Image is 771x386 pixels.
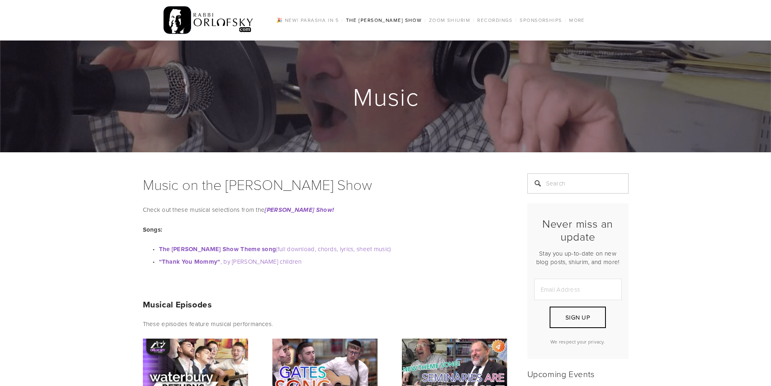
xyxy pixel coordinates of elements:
a: More [567,15,587,26]
span: / [565,17,567,23]
a: [PERSON_NAME] Show! [265,205,334,214]
p: These episodes feature musical performances. [143,319,507,329]
input: Search [527,173,629,194]
h2: Upcoming Events [527,369,629,379]
a: The [PERSON_NAME] Show [344,15,425,26]
em: [PERSON_NAME] Show! [265,207,334,214]
a: Zoom Shiurim [427,15,473,26]
strong: Songs: [143,225,163,234]
a: “Thank You Mommy“, by [PERSON_NAME] children [159,257,302,266]
span: / [473,17,475,23]
a: 🎉 NEW! Parasha in 5 [274,15,341,26]
p: Stay you up-to-date on new blog posts, shiurim, and more! [534,249,622,266]
h1: Music on the [PERSON_NAME] Show [143,173,507,195]
button: Sign Up [550,307,605,328]
span: Sign Up [565,313,590,322]
img: RabbiOrlofsky.com [164,4,254,36]
strong: Musical Episodes [143,298,212,311]
input: Email Address [534,279,622,300]
a: The [PERSON_NAME] Show Theme song(full download, chords, lyrics, sheet music) [159,245,391,253]
a: Sponsorships [517,15,564,26]
strong: “Thank You Mommy“ [159,257,221,266]
span: / [424,17,426,23]
p: We respect your privacy. [534,338,622,345]
a: Recordings [475,15,515,26]
h2: Never miss an update [534,217,622,243]
strong: The [PERSON_NAME] Show Theme song [159,245,276,254]
p: Check out these musical selections from the [143,205,507,215]
span: / [515,17,517,23]
h1: Music [143,83,629,109]
span: / [341,17,343,23]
